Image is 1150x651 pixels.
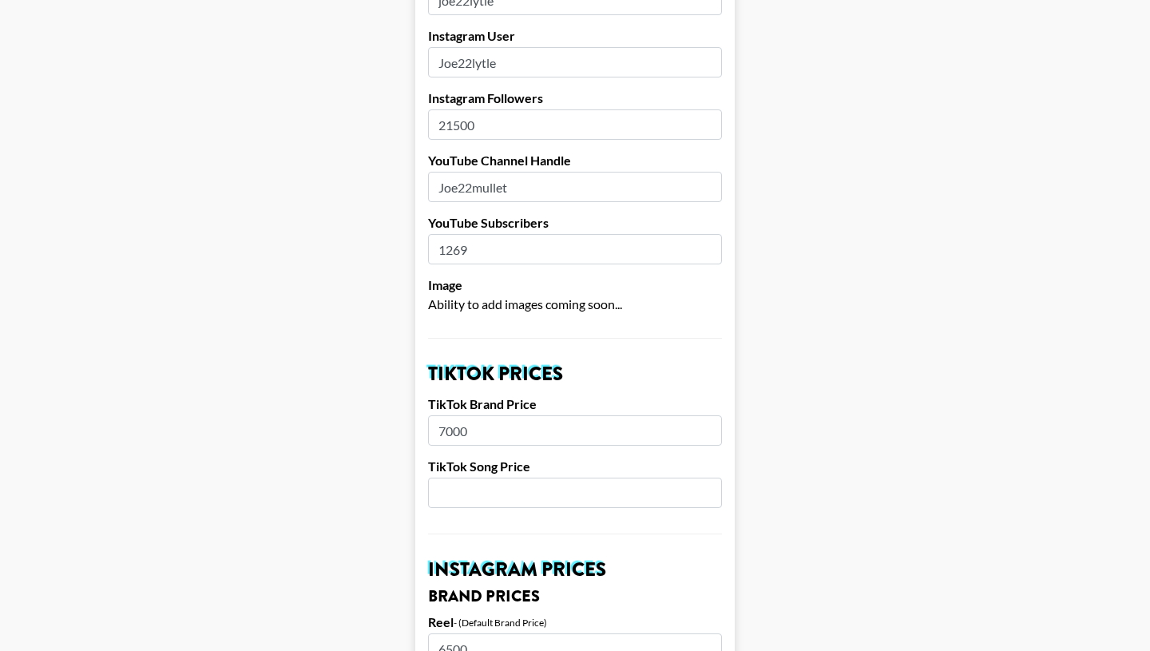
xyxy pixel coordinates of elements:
h3: Brand Prices [428,589,722,605]
h2: TikTok Prices [428,364,722,383]
span: Ability to add images coming soon... [428,296,622,312]
label: Image [428,277,722,293]
label: TikTok Brand Price [428,396,722,412]
label: Reel [428,614,454,630]
label: YouTube Channel Handle [428,153,722,169]
label: Instagram Followers [428,90,722,106]
label: YouTube Subscribers [428,215,722,231]
label: Instagram User [428,28,722,44]
div: - (Default Brand Price) [454,617,547,629]
label: TikTok Song Price [428,458,722,474]
h2: Instagram Prices [428,560,722,579]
